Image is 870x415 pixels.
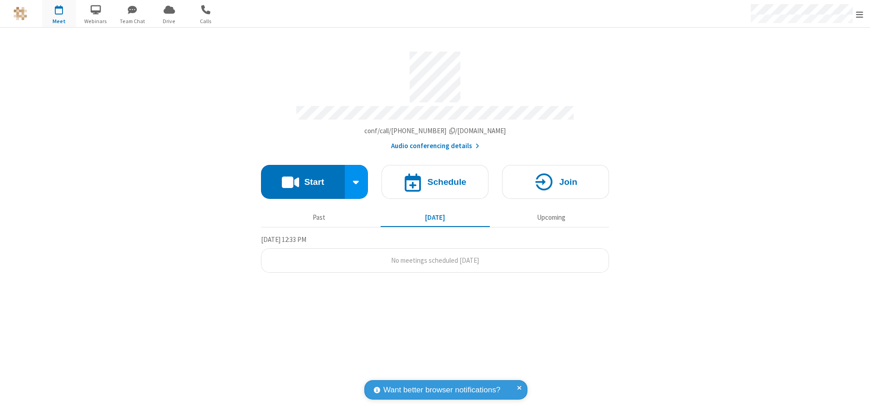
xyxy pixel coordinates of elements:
[345,165,368,199] div: Start conference options
[497,209,606,226] button: Upcoming
[427,178,466,186] h4: Schedule
[391,256,479,265] span: No meetings scheduled [DATE]
[383,384,500,396] span: Want better browser notifications?
[382,165,488,199] button: Schedule
[364,126,506,136] button: Copy my meeting room linkCopy my meeting room link
[502,165,609,199] button: Join
[116,17,150,25] span: Team Chat
[261,45,609,151] section: Account details
[847,391,863,409] iframe: Chat
[14,7,27,20] img: QA Selenium DO NOT DELETE OR CHANGE
[79,17,113,25] span: Webinars
[364,126,506,135] span: Copy my meeting room link
[559,178,577,186] h4: Join
[391,141,479,151] button: Audio conferencing details
[304,178,324,186] h4: Start
[261,234,609,273] section: Today's Meetings
[189,17,223,25] span: Calls
[265,209,374,226] button: Past
[261,165,345,199] button: Start
[381,209,490,226] button: [DATE]
[261,235,306,244] span: [DATE] 12:33 PM
[152,17,186,25] span: Drive
[42,17,76,25] span: Meet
